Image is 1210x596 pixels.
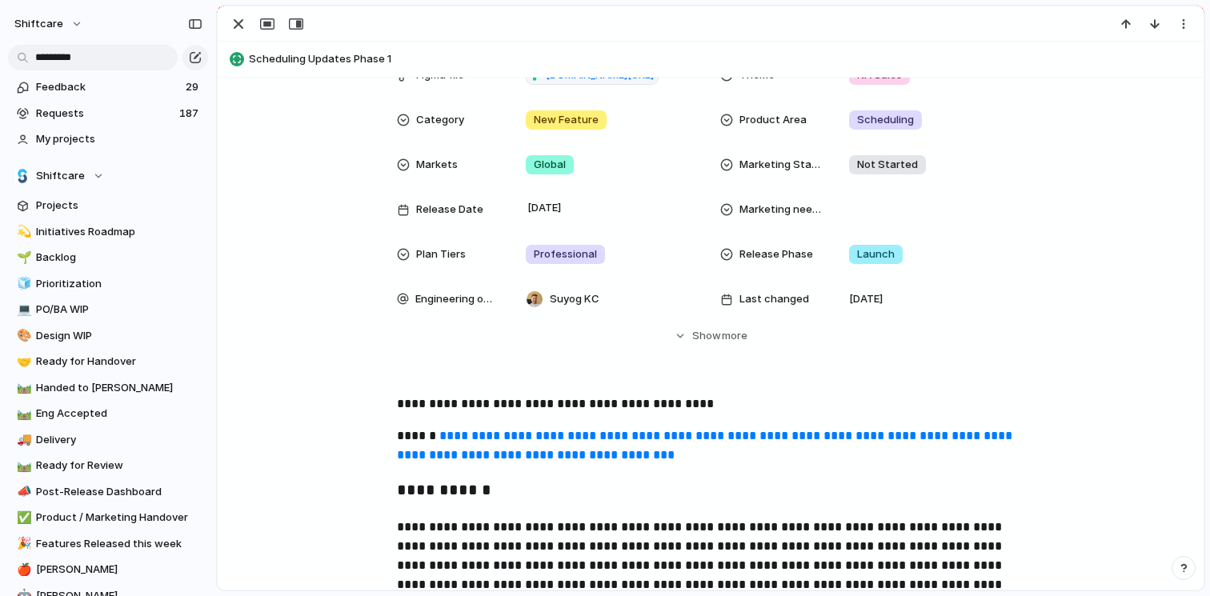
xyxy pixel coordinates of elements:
button: 🌱 [14,250,30,266]
a: Feedback29 [8,75,208,99]
div: 🛤️ [17,378,28,397]
div: 🎨 [17,326,28,345]
div: 🤝 [17,353,28,371]
button: 🛤️ [14,406,30,422]
span: Shiftcare [36,168,85,184]
span: Not Started [857,157,918,173]
button: 🧊 [14,276,30,292]
button: Showmore [397,322,1024,350]
span: Design WIP [36,328,202,344]
a: 💫Initiatives Roadmap [8,220,208,244]
span: [PERSON_NAME] [36,562,202,578]
a: 🧊Prioritization [8,272,208,296]
span: My projects [36,131,202,147]
span: New Feature [534,112,599,128]
div: ✅ [17,509,28,527]
div: 📣 [17,482,28,501]
button: 🛤️ [14,380,30,396]
a: 🍎[PERSON_NAME] [8,558,208,582]
span: shiftcare [14,16,63,32]
span: Handed to [PERSON_NAME] [36,380,202,396]
div: 🎉 [17,534,28,553]
span: Global [534,157,566,173]
span: Features Released this week [36,536,202,552]
span: Post-Release Dashboard [36,484,202,500]
span: Last changed [739,291,809,307]
span: 29 [186,79,202,95]
span: Initiatives Roadmap [36,224,202,240]
span: Launch [857,246,895,262]
a: 📣Post-Release Dashboard [8,480,208,504]
a: ✅Product / Marketing Handover [8,506,208,530]
span: Product / Marketing Handover [36,510,202,526]
div: 🧊 [17,274,28,293]
span: Plan Tiers [416,246,466,262]
div: 🛤️ [17,405,28,423]
a: 💻PO/BA WIP [8,298,208,322]
a: 🤝Ready for Handover [8,350,208,374]
a: Projects [8,194,208,218]
button: 💻 [14,302,30,318]
div: 🌱 [17,249,28,267]
span: Markets [416,157,458,173]
a: 🛤️Eng Accepted [8,402,208,426]
span: Ready for Handover [36,354,202,370]
a: My projects [8,127,208,151]
span: Suyog KC [550,291,599,307]
span: Ready for Review [36,458,202,474]
div: 💫 [17,222,28,241]
span: Marketing needed [739,202,823,218]
a: 🚚Delivery [8,428,208,452]
span: Show [692,328,721,344]
a: 🛤️Ready for Review [8,454,208,478]
span: Prioritization [36,276,202,292]
a: 🛤️Handed to [PERSON_NAME] [8,376,208,400]
button: 🚚 [14,432,30,448]
span: Delivery [36,432,202,448]
a: 🎉Features Released this week [8,532,208,556]
button: 🤝 [14,354,30,370]
a: 🌱Backlog [8,246,208,270]
button: 🛤️ [14,458,30,474]
span: Category [416,112,464,128]
button: 💫 [14,224,30,240]
span: [DATE] [523,198,566,218]
span: Product Area [739,112,807,128]
a: 🎨Design WIP [8,324,208,348]
span: Scheduling Updates Phase 1 [249,51,1196,67]
span: Engineering owner [415,291,499,307]
button: Shiftcare [8,164,208,188]
span: [DATE] [849,291,883,307]
div: 💻 [17,301,28,319]
span: Backlog [36,250,202,266]
button: 🎨 [14,328,30,344]
span: more [722,328,747,344]
div: 🚚 [17,430,28,449]
span: Release Phase [739,246,813,262]
button: 🍎 [14,562,30,578]
span: Eng Accepted [36,406,202,422]
span: Release Date [416,202,483,218]
span: Scheduling [857,112,914,128]
span: PO/BA WIP [36,302,202,318]
span: Requests [36,106,174,122]
span: 187 [179,106,202,122]
button: ✅ [14,510,30,526]
span: Projects [36,198,202,214]
span: Professional [534,246,597,262]
button: 🎉 [14,536,30,552]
